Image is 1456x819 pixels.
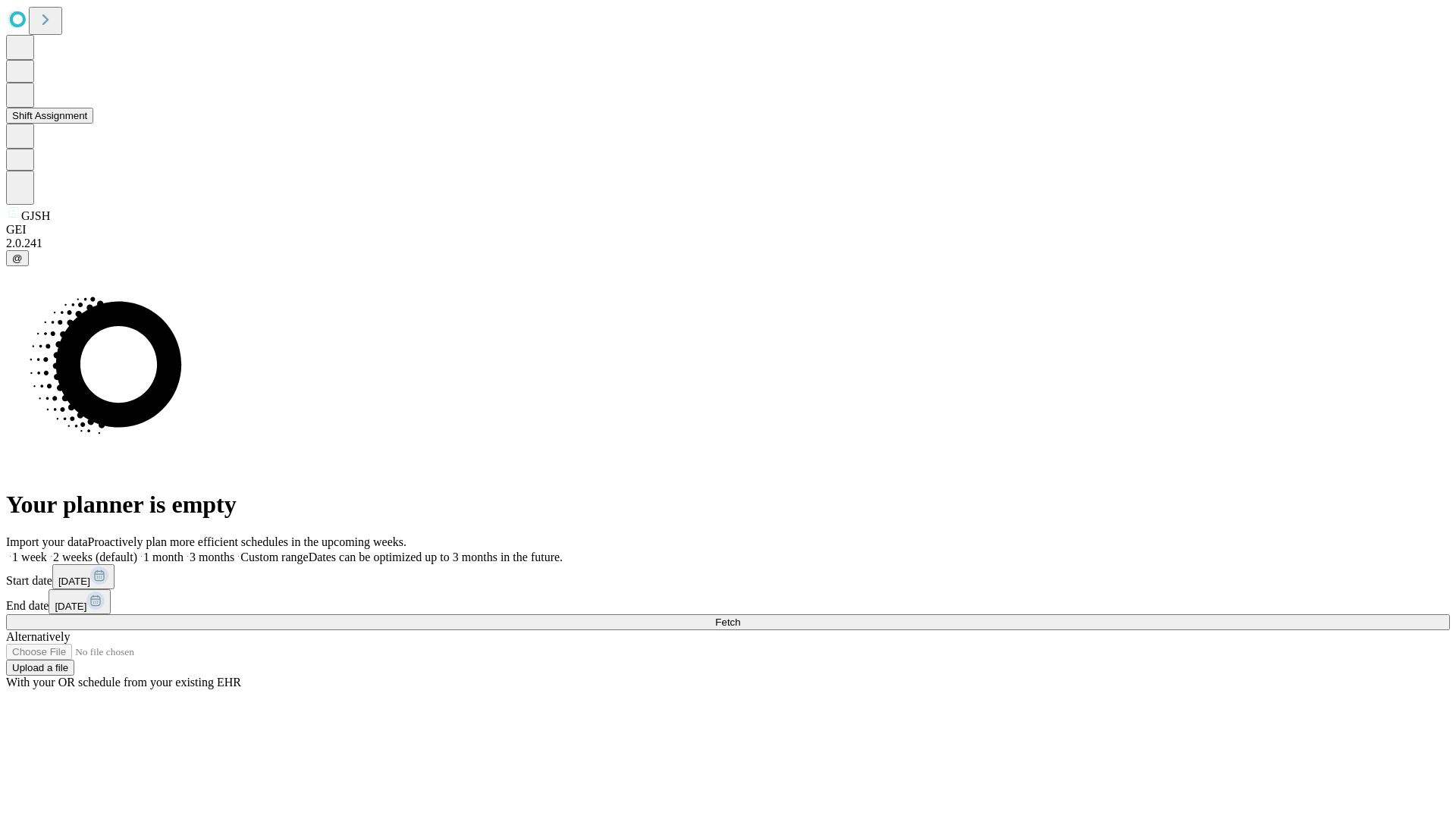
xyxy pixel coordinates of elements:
[6,535,88,548] span: Import your data
[6,589,1450,614] div: End date
[715,617,740,628] span: Fetch
[6,614,1450,630] button: Fetch
[6,108,93,124] button: Shift Assignment
[55,601,86,612] span: [DATE]
[58,576,90,587] span: [DATE]
[240,551,308,563] span: Custom range
[6,250,29,266] button: @
[6,660,74,676] button: Upload a file
[21,209,50,222] span: GJSH
[52,564,115,589] button: [DATE]
[6,237,1450,250] div: 2.0.241
[6,491,1450,519] h1: Your planner is empty
[143,551,184,563] span: 1 month
[309,551,563,563] span: Dates can be optimized up to 3 months in the future.
[6,223,1450,237] div: GEI
[6,676,241,689] span: With your OR schedule from your existing EHR
[88,535,406,548] span: Proactively plan more efficient schedules in the upcoming weeks.
[6,564,1450,589] div: Start date
[12,551,47,563] span: 1 week
[6,630,70,643] span: Alternatively
[12,253,23,264] span: @
[53,551,137,563] span: 2 weeks (default)
[190,551,234,563] span: 3 months
[49,589,111,614] button: [DATE]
